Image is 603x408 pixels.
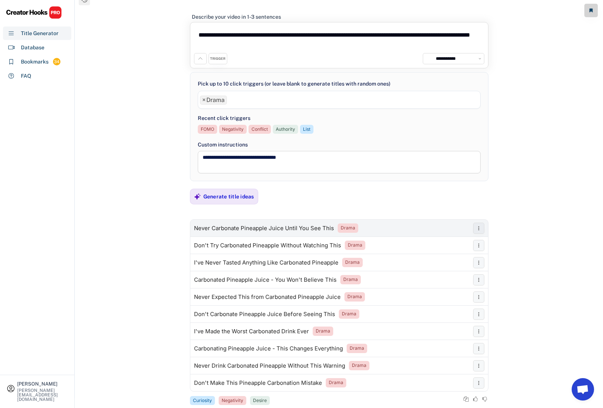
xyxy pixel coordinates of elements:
div: Carbonating Pineapple Juice - This Changes Everything [194,346,343,352]
div: Pick up to 10 click triggers (or leave blank to generate titles with random ones) [198,80,390,88]
div: Negativity [222,126,244,133]
div: Never Carbonate Pineapple Juice Until You See This [194,225,334,231]
div: Drama [343,276,358,283]
div: Drama [342,311,356,317]
div: Describe your video in 1-3 sentences [192,13,281,20]
div: Drama [347,294,362,300]
div: Negativity [222,398,243,404]
div: TRIGGER [210,56,225,61]
div: FAQ [21,72,31,80]
div: Don't Try Carbonated Pineapple Without Watching This [194,242,341,248]
div: Drama [350,345,364,352]
div: Never Drink Carbonated Pineapple Without This Warning [194,363,345,369]
div: Desire [253,398,267,404]
a: Open chat [572,378,594,401]
div: Drama [329,380,343,386]
div: Don't Carbonate Pineapple Juice Before Seeing This [194,311,335,317]
div: Drama [345,259,360,266]
img: channels4_profile.jpg [425,55,432,62]
div: Never Expected This from Carbonated Pineapple Juice [194,294,341,300]
img: CHPRO%20Logo.svg [6,6,62,19]
div: [PERSON_NAME][EMAIL_ADDRESS][DOMAIN_NAME] [17,388,68,402]
div: FOMO [201,126,214,133]
span: × [202,97,206,103]
div: Conflict [251,126,268,133]
div: Bookmarks [21,58,49,66]
div: Database [21,44,44,52]
div: Don't Make This Pineapple Carbonation Mistake [194,380,322,386]
div: I've Made the Worst Carbonated Drink Ever [194,328,309,334]
div: Title Generator [21,30,59,37]
div: 34 [53,59,60,65]
div: Drama [348,242,362,248]
div: List [303,126,310,133]
li: Drama [200,96,227,105]
div: Recent click triggers [198,114,250,122]
div: Curiosity [193,398,212,404]
div: Custom instructions [198,141,481,149]
div: Drama [352,362,366,369]
div: I've Never Tasted Anything Like Carbonated Pineapple [194,260,338,266]
div: Authority [276,126,295,133]
div: Drama [341,225,355,231]
div: Generate title ideas [203,193,254,200]
div: Drama [316,328,330,334]
div: Carbonated Pineapple Juice - You Won't Believe This [194,277,337,283]
div: [PERSON_NAME] [17,381,68,386]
